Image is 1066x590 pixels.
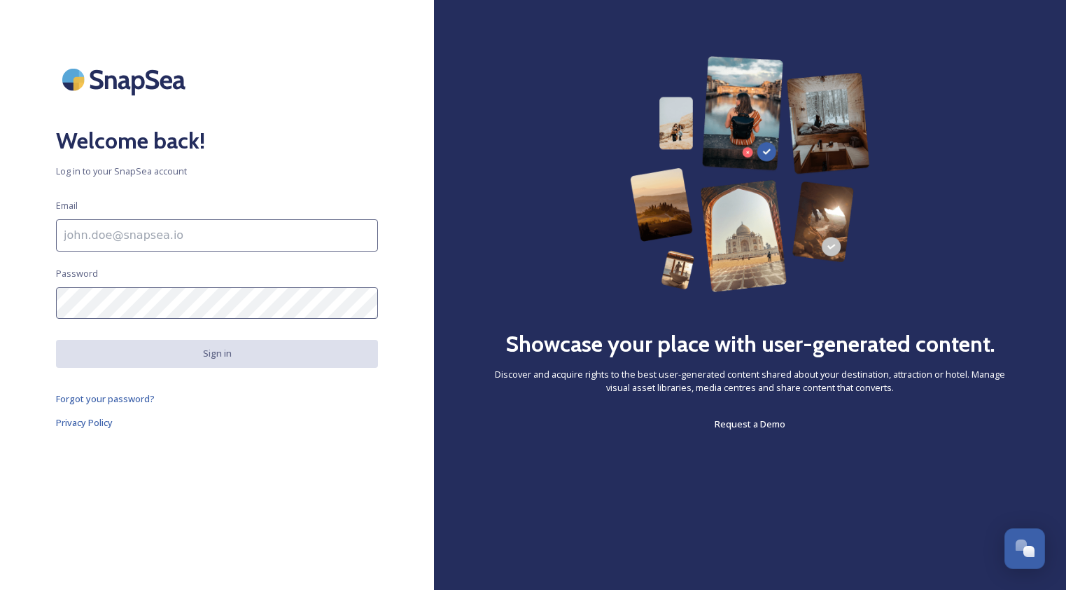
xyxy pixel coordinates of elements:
h2: Welcome back! [56,124,378,158]
a: Privacy Policy [56,414,378,431]
h2: Showcase your place with user-generated content. [505,327,995,361]
img: SnapSea Logo [56,56,196,103]
span: Password [56,267,98,280]
span: Discover and acquire rights to the best user-generated content shared about your destination, att... [490,368,1010,395]
button: Sign in [56,340,378,367]
span: Request a Demo [715,418,785,430]
span: Privacy Policy [56,416,113,429]
img: 63b42ca75bacad526042e722_Group%20154-p-800.png [630,56,871,292]
a: Forgot your password? [56,390,378,407]
span: Forgot your password? [56,392,155,405]
span: Log in to your SnapSea account [56,165,378,178]
input: john.doe@snapsea.io [56,219,378,252]
a: Request a Demo [715,416,785,432]
button: Open Chat [1004,528,1045,569]
span: Email [56,199,78,212]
